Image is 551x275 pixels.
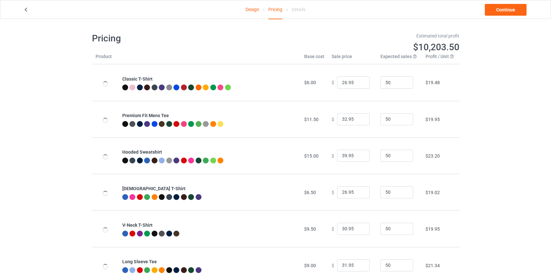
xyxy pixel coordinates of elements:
b: Classic T-Shirt [122,76,153,82]
img: heather_texture.png [203,121,209,127]
th: Sale price [328,53,377,64]
span: $21.34 [425,263,440,268]
b: Hooded Sweatshirt [122,149,162,155]
th: Expected sales [377,53,422,64]
th: Profit / Unit [422,53,459,64]
b: V-Neck T-Shirt [122,222,153,228]
span: $11.50 [304,117,319,122]
span: $10,203.50 [413,42,459,53]
b: Long Sleeve Tee [122,259,157,264]
span: $15.00 [304,153,319,159]
span: $19.95 [425,117,440,122]
span: $9.50 [304,226,316,232]
span: $6.50 [304,190,316,195]
b: Premium Fit Mens Tee [122,113,169,118]
span: $23.20 [425,153,440,159]
span: $ [332,226,334,231]
span: $ [332,263,334,268]
img: heather_texture.png [166,84,172,90]
b: [DEMOGRAPHIC_DATA] T-Shirt [122,186,186,191]
div: Pricing [268,0,282,19]
div: Estimated total profit [280,33,459,39]
span: $6.00 [304,80,316,85]
a: Continue [485,4,527,16]
span: $19.48 [425,80,440,85]
div: Details [292,0,305,19]
span: $19.02 [425,190,440,195]
h1: Pricing [92,33,271,44]
span: $ [332,80,334,85]
th: Product [92,53,119,64]
span: $19.95 [425,226,440,232]
span: $ [332,153,334,158]
span: $ [332,190,334,195]
span: $9.00 [304,263,316,268]
a: Design [246,0,259,19]
th: Base cost [301,53,328,64]
span: $ [332,116,334,122]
